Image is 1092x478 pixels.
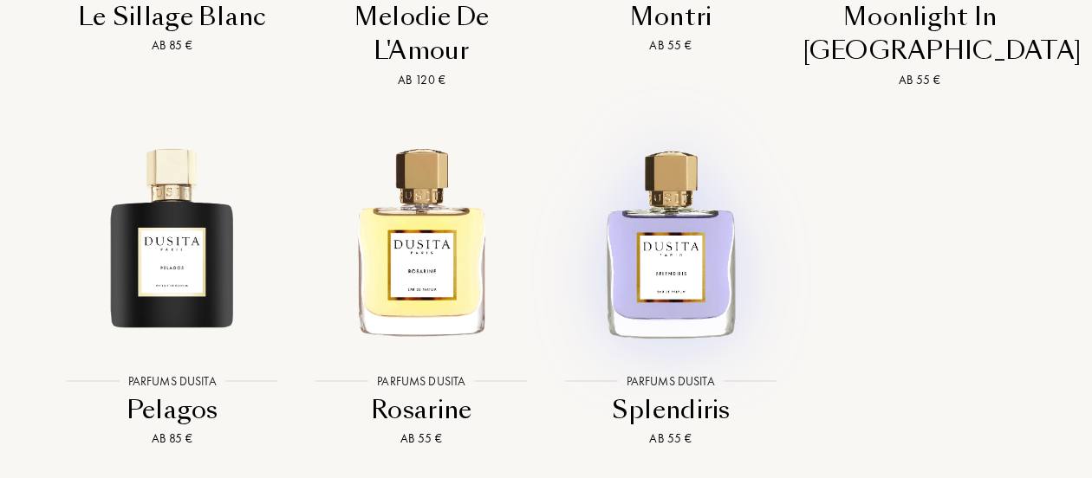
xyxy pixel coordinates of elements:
[297,111,547,470] a: Rosarine Parfums DusitaParfums DusitaRosarineAb 55 €
[553,36,789,55] div: Ab 55 €
[553,393,789,427] div: Splendiris
[60,130,284,354] img: Pelagos Parfums Dusita
[304,430,540,448] div: Ab 55 €
[546,111,796,470] a: Splendiris Parfums DusitaParfums DusitaSplendirisAb 55 €
[304,71,540,89] div: Ab 120 €
[55,393,290,427] div: Pelagos
[368,372,474,391] div: Parfums Dusita
[48,111,297,470] a: Pelagos Parfums DusitaParfums DusitaPelagosAb 85 €
[803,71,1038,89] div: Ab 55 €
[558,130,783,354] img: Splendiris Parfums Dusita
[55,430,290,448] div: Ab 85 €
[309,130,534,354] img: Rosarine Parfums Dusita
[55,36,290,55] div: Ab 85 €
[304,393,540,427] div: Rosarine
[553,430,789,448] div: Ab 55 €
[618,372,724,391] div: Parfums Dusita
[120,372,225,391] div: Parfums Dusita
